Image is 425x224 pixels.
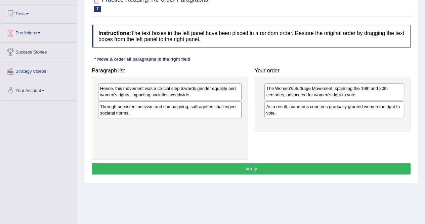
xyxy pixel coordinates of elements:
div: The Women's Suffrage Movement, spanning the 19th and 20th centuries, advocated for women's right ... [264,83,405,100]
div: Hence, this movement was a crucial step towards gender equality and women's rights, impacting soc... [98,83,242,100]
a: Your Account [0,81,77,98]
b: Instructions: [98,30,131,36]
div: Through persistent activism and campaigning, suffragettes challenged societal norms. [98,101,242,118]
a: Strategy Videos [0,62,77,79]
a: Success Stories [0,43,77,60]
span: 7 [94,6,101,12]
a: Tests [0,4,77,21]
button: Verify [92,163,411,174]
div: As a result, numerous countries gradually granted women the right to vote. [264,101,405,118]
h4: Paragraph list [92,68,248,74]
a: Predictions [0,24,77,40]
h4: The text boxes in the left panel have been placed in a random order. Restore the original order b... [92,25,411,47]
div: * Move & order all paragraphs in the right field [92,56,193,62]
h4: Your order [255,68,411,74]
